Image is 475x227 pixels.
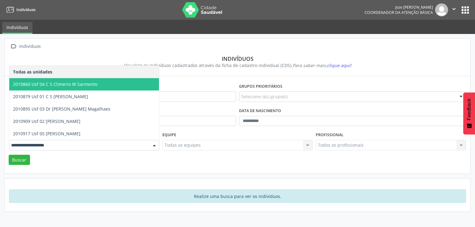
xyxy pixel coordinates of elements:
[13,106,110,112] span: 2010895 Usf 03 Dr [PERSON_NAME] Magalhaes
[9,42,18,51] i: 
[13,69,52,75] span: Todas as unidades
[13,62,462,69] div: Visualize os indivíduos cadastrados através da ficha de cadastro individual (CDS).
[9,189,466,203] div: Realize uma busca para ver os indivíduos.
[460,5,471,15] button: apps
[2,22,32,34] a: Indivíduos
[9,42,42,51] a:  Indivíduos
[435,3,448,16] img: img
[293,62,351,68] i: Para saber mais,
[365,5,433,10] div: Joze [PERSON_NAME]
[241,93,288,100] span: Selecione o(s) grupo(s)
[239,106,281,116] label: Data de nascimento
[239,82,282,91] label: Grupos prioritários
[4,5,36,15] a: Indivíduos
[13,55,462,62] div: Indivíduos
[18,42,42,51] div: Indivíduos
[9,155,30,165] button: Buscar
[16,7,36,12] span: Indivíduos
[365,10,433,15] span: Coordenador da Atenção Básica
[466,99,472,120] span: Feedback
[448,3,460,16] button: 
[316,130,344,140] label: Profissional
[162,130,176,140] label: Equipe
[463,92,475,134] button: Feedback - Mostrar pesquisa
[13,118,80,124] span: 2010909 Usf 02 [PERSON_NAME]
[13,94,88,99] span: 2010879 Usf 01 C S [PERSON_NAME]
[451,6,457,12] i: 
[13,131,80,137] span: 2010917 Usf 05 [PERSON_NAME]
[327,62,351,68] span: clique aqui!
[13,81,97,87] span: 2010860 Usf 04 C S Climerio W Sarmento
